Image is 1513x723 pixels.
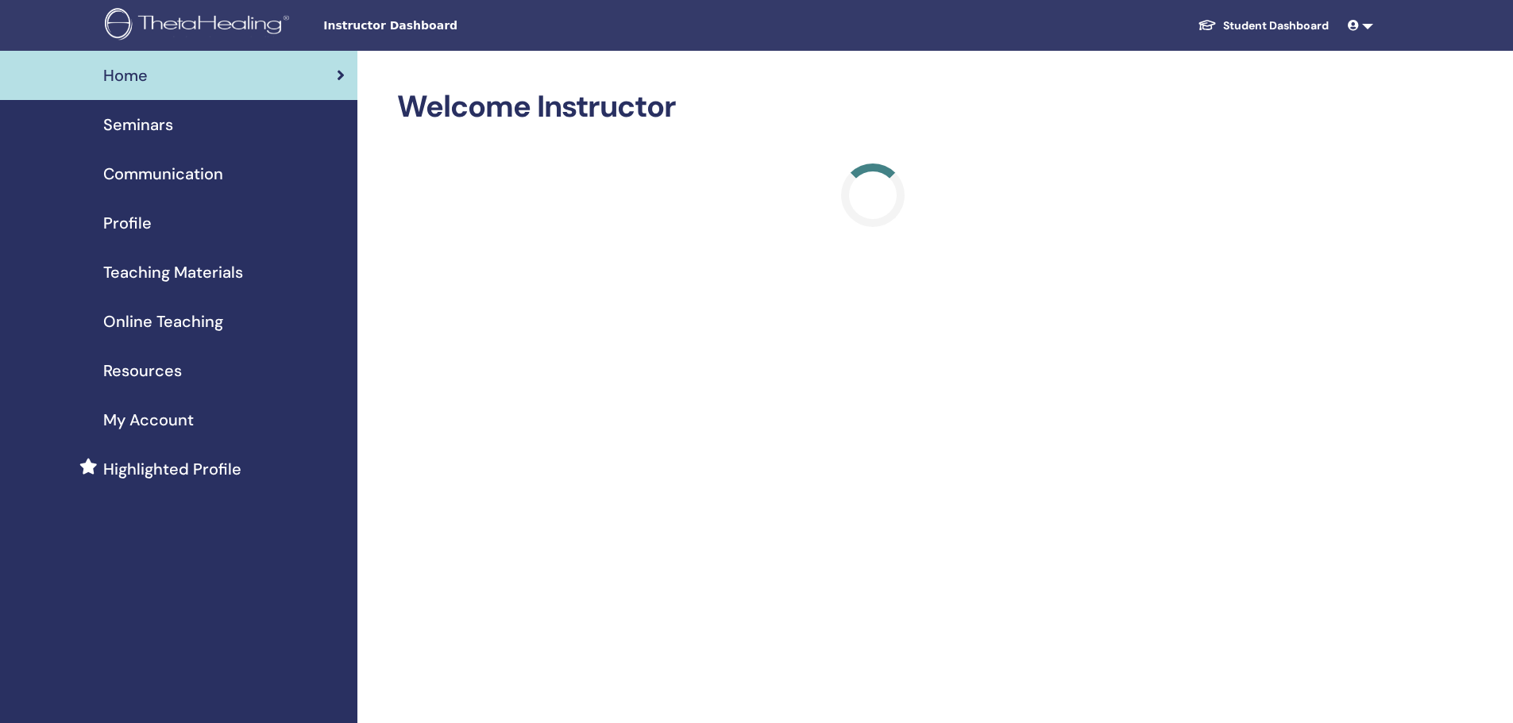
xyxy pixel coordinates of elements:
[105,8,295,44] img: logo.png
[103,359,182,383] span: Resources
[103,113,173,137] span: Seminars
[323,17,562,34] span: Instructor Dashboard
[103,408,194,432] span: My Account
[103,162,223,186] span: Communication
[103,260,243,284] span: Teaching Materials
[397,89,1349,125] h2: Welcome Instructor
[1185,11,1341,40] a: Student Dashboard
[103,63,148,87] span: Home
[103,310,223,333] span: Online Teaching
[103,457,241,481] span: Highlighted Profile
[1198,18,1217,32] img: graduation-cap-white.svg
[103,211,152,235] span: Profile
